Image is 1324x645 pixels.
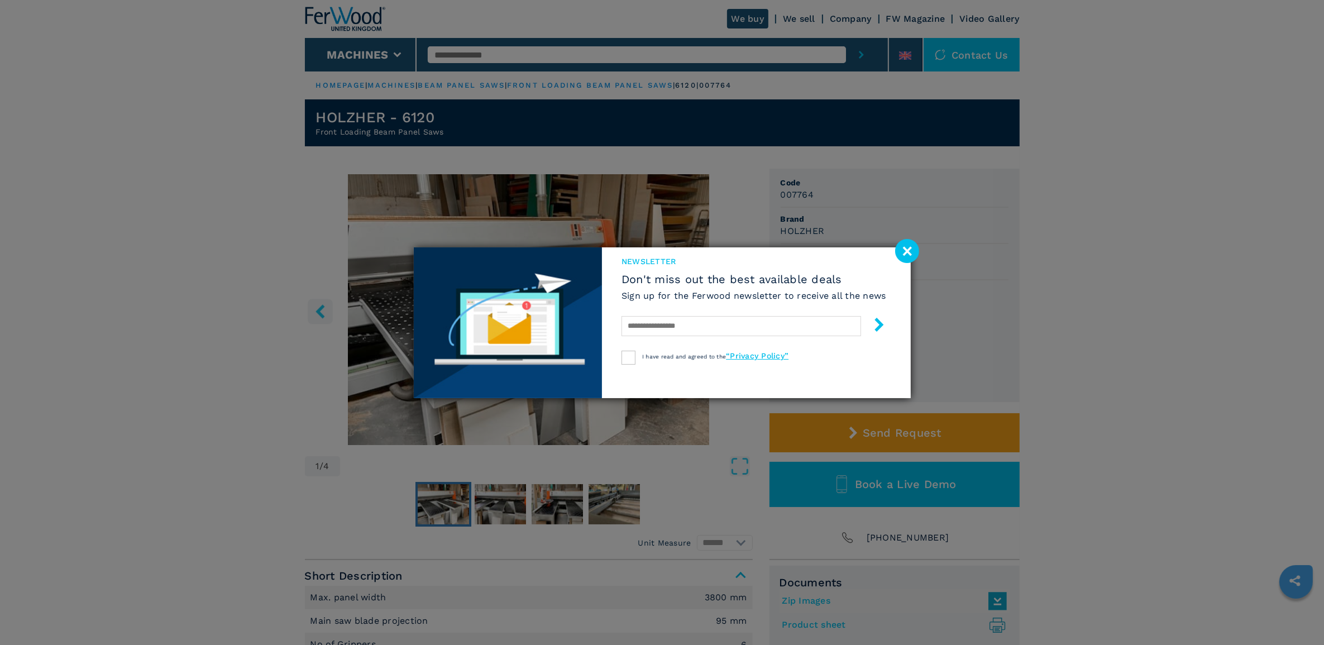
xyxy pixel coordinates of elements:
[414,247,603,398] img: Newsletter image
[622,273,886,286] span: Don't miss out the best available deals
[726,351,788,360] a: “Privacy Policy”
[861,313,886,340] button: submit-button
[642,353,788,360] span: I have read and agreed to the
[622,289,886,302] h6: Sign up for the Ferwood newsletter to receive all the news
[622,256,886,267] span: newsletter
